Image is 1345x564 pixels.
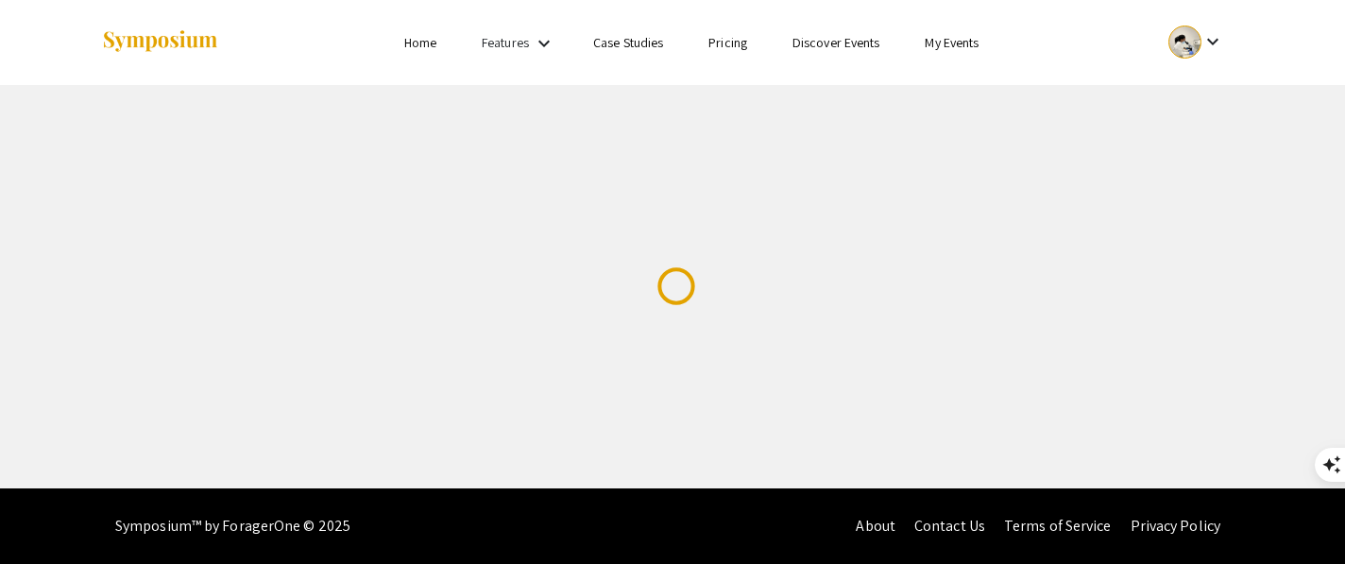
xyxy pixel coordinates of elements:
[533,32,555,55] mat-icon: Expand Features list
[115,488,350,564] div: Symposium™ by ForagerOne © 2025
[856,516,895,536] a: About
[792,34,880,51] a: Discover Events
[1201,30,1224,53] mat-icon: Expand account dropdown
[708,34,747,51] a: Pricing
[1265,479,1331,550] iframe: Chat
[593,34,663,51] a: Case Studies
[101,29,219,55] img: Symposium by ForagerOne
[914,516,985,536] a: Contact Us
[1149,21,1244,63] button: Expand account dropdown
[482,34,529,51] a: Features
[1004,516,1112,536] a: Terms of Service
[925,34,979,51] a: My Events
[404,34,436,51] a: Home
[1131,516,1220,536] a: Privacy Policy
